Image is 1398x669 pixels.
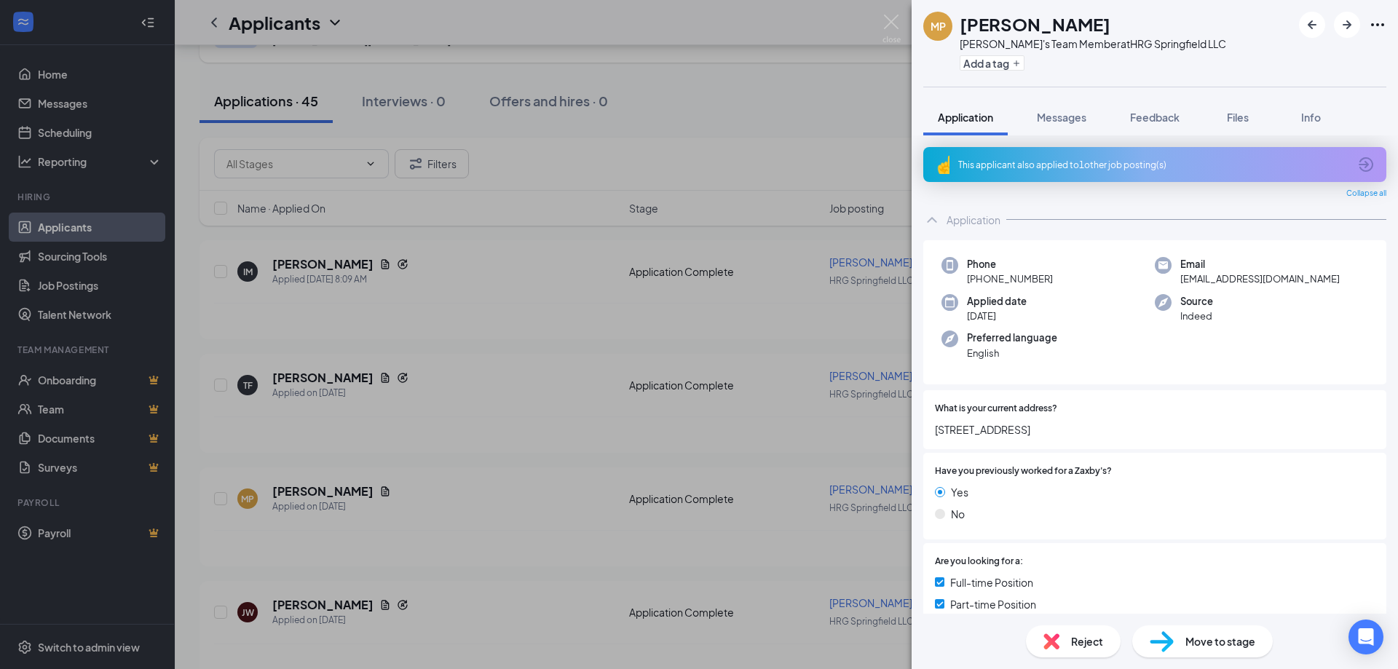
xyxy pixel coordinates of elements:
span: Email [1180,257,1340,272]
button: ArrowLeftNew [1299,12,1325,38]
span: English [967,346,1057,360]
svg: Ellipses [1369,16,1386,33]
h1: [PERSON_NAME] [960,12,1110,36]
svg: Plus [1012,59,1021,68]
span: Application [938,111,993,124]
span: Indeed [1180,309,1213,323]
span: Phone [967,257,1053,272]
span: Source [1180,294,1213,309]
span: Reject [1071,633,1103,649]
span: Info [1301,111,1321,124]
span: [EMAIL_ADDRESS][DOMAIN_NAME] [1180,272,1340,286]
button: PlusAdd a tag [960,55,1024,71]
span: Messages [1037,111,1086,124]
span: No [951,506,965,522]
div: This applicant also applied to 1 other job posting(s) [958,159,1348,171]
span: Preferred language [967,330,1057,345]
span: Have you previously worked for a Zaxby's? [935,464,1112,478]
svg: ChevronUp [923,211,941,229]
span: Part-time Position [950,596,1036,612]
span: Are you looking for a: [935,555,1023,569]
span: Feedback [1130,111,1180,124]
span: [DATE] [967,309,1027,323]
span: What is your current address? [935,402,1057,416]
div: Application [947,213,1000,227]
span: Yes [951,484,968,500]
div: MP [931,19,946,33]
span: Applied date [967,294,1027,309]
svg: ArrowLeftNew [1303,16,1321,33]
div: [PERSON_NAME]'s Team Member at HRG Springfield LLC [960,36,1226,51]
button: ArrowRight [1334,12,1360,38]
span: Move to stage [1185,633,1255,649]
svg: ArrowCircle [1357,156,1375,173]
span: Files [1227,111,1249,124]
span: [PHONE_NUMBER] [967,272,1053,286]
div: Open Intercom Messenger [1348,619,1383,654]
span: [STREET_ADDRESS] [935,421,1375,438]
svg: ArrowRight [1338,16,1356,33]
span: Collapse all [1346,188,1386,199]
span: Full-time Position [950,574,1033,590]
